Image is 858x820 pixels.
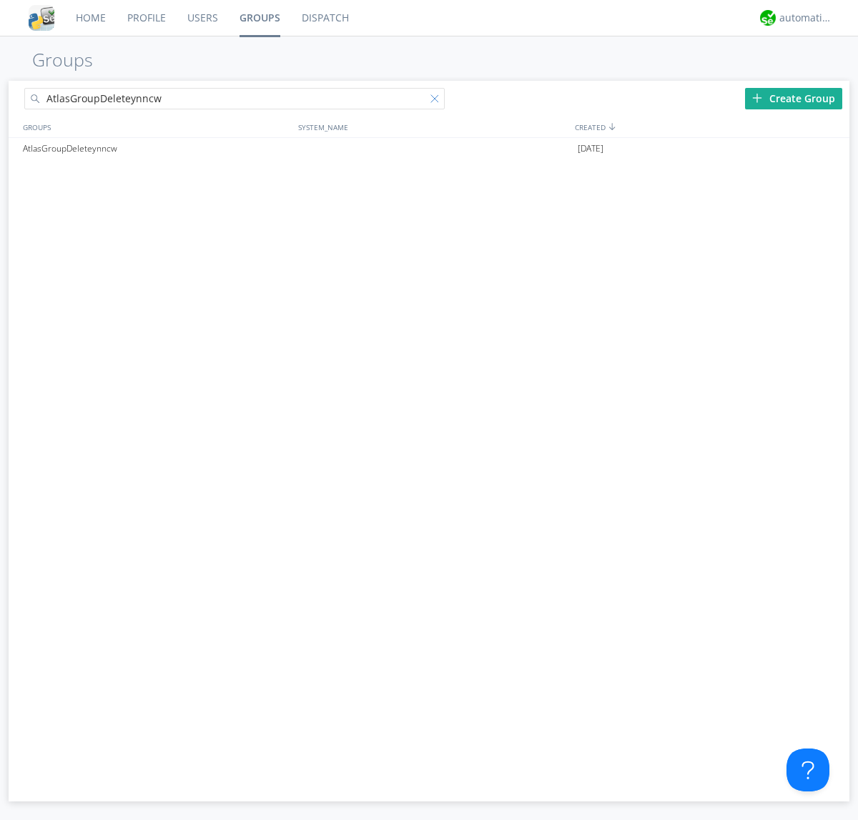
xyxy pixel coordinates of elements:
div: CREATED [571,117,849,137]
img: plus.svg [752,93,762,103]
div: SYSTEM_NAME [295,117,571,137]
div: GROUPS [19,117,291,137]
input: Search groups [24,88,445,109]
span: [DATE] [578,138,603,159]
div: Create Group [745,88,842,109]
img: d2d01cd9b4174d08988066c6d424eccd [760,10,776,26]
iframe: Toggle Customer Support [786,749,829,791]
div: automation+atlas [779,11,833,25]
div: AtlasGroupDeleteynncw [19,138,295,159]
img: cddb5a64eb264b2086981ab96f4c1ba7 [29,5,54,31]
a: AtlasGroupDeleteynncw[DATE] [9,138,849,159]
